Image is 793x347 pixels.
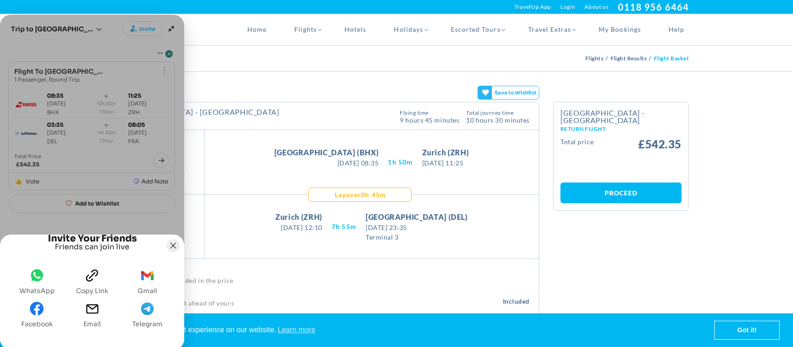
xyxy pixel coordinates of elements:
span: This website uses cookies to ensure you get the best experience on our website. [13,323,714,337]
div: 0H 45M [332,190,386,200]
a: Flight Results [611,55,649,62]
span: [GEOGRAPHIC_DATA] (BHX) [274,147,379,158]
small: Total Price [560,139,594,150]
span: [DATE] 12:10 [275,223,322,232]
a: Proceed [560,182,682,203]
span: £542.35 [638,139,682,150]
li: Flight Basket [654,46,689,71]
span: Terminal 3 [366,232,468,242]
p: Fits beneath the seat ahead of yours [123,299,503,306]
small: Return Flight [560,126,682,132]
h4: 1 cabin bag [123,311,503,319]
a: 0118 956 6464 [618,1,689,12]
span: [DATE] 08:35 [274,158,379,168]
span: Layover [335,190,361,200]
gamitee-button: Get your friends' opinions [478,86,540,100]
a: dismiss cookie message [715,321,779,340]
span: 10 hours 30 Minutes [466,116,530,124]
h4: 1 personal item [123,291,503,300]
a: My Bookings [585,14,655,45]
h4: [GEOGRAPHIC_DATA] - [GEOGRAPHIC_DATA] [114,108,280,116]
a: Holidays [380,14,437,45]
a: Flights [280,14,331,45]
span: 7H 55M [332,222,356,231]
a: Escorted Tours [437,14,514,45]
span: Zurich (ZRH) [275,212,322,223]
a: Flights [585,55,606,62]
span: [DATE] 23:35 [366,223,468,232]
h4: Included baggage [114,266,530,275]
a: Travel Extras [514,14,585,45]
a: Home [233,14,280,45]
span: 1H 50M [388,158,413,167]
h2: [GEOGRAPHIC_DATA] - [GEOGRAPHIC_DATA] [560,109,682,132]
span: Included [503,297,530,306]
span: Total Journey Time [466,110,530,116]
span: [DATE] 11:25 [422,158,469,168]
span: 9 Hours 45 Minutes [400,116,459,124]
a: Help [655,14,689,45]
span: Flying Time [400,110,459,116]
p: The total baggage included in the price [114,275,530,286]
span: [GEOGRAPHIC_DATA] (DEL) [366,212,468,223]
span: Zurich (ZRH) [422,147,469,158]
a: learn more about cookies [276,323,317,337]
a: Hotels [331,14,380,45]
iframe: PayPal Message 1 [560,157,682,173]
